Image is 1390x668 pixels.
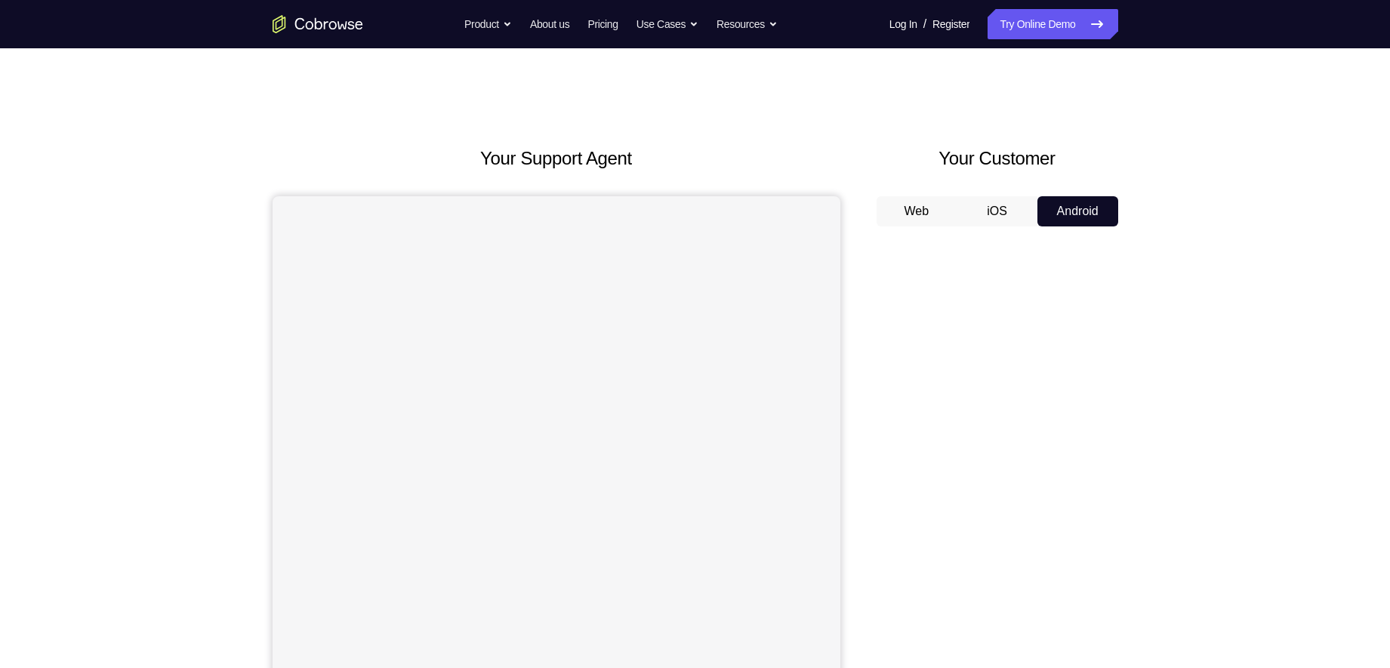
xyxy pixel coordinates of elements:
button: Android [1037,196,1118,226]
button: Web [877,196,957,226]
a: Go to the home page [273,15,363,33]
button: Resources [717,9,778,39]
a: Register [932,9,969,39]
h2: Your Customer [877,145,1118,172]
h2: Your Support Agent [273,145,840,172]
span: / [923,15,926,33]
button: Product [464,9,512,39]
a: Pricing [587,9,618,39]
button: iOS [957,196,1037,226]
a: Log In [889,9,917,39]
a: About us [530,9,569,39]
a: Try Online Demo [988,9,1117,39]
button: Use Cases [636,9,698,39]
